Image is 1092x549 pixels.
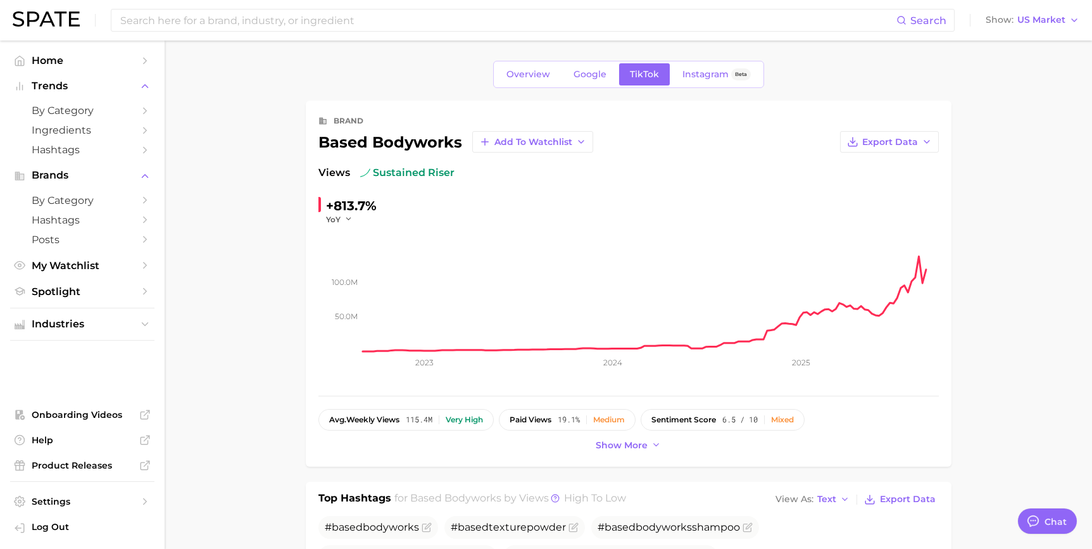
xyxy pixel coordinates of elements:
[563,63,617,85] a: Google
[32,319,133,330] span: Industries
[318,409,494,431] button: avg.weekly views115.4mVery high
[641,409,805,431] button: sentiment score6.5 / 10Mixed
[672,63,762,85] a: InstagramBeta
[10,456,154,475] a: Product Releases
[817,496,836,503] span: Text
[32,194,133,206] span: by Category
[394,491,626,508] h2: for by Views
[574,69,606,80] span: Google
[451,521,566,533] span: # texturepowder
[10,517,154,539] a: Log out. Currently logged in with e-mail david.lucas@loreal.com.
[10,315,154,334] button: Industries
[862,137,918,148] span: Export Data
[458,521,489,533] span: based
[406,415,432,424] span: 115.4m
[10,120,154,140] a: Ingredients
[332,521,363,533] span: based
[10,101,154,120] a: by Category
[32,104,133,117] span: by Category
[32,170,133,181] span: Brands
[318,491,391,508] h1: Top Hashtags
[558,415,580,424] span: 19.1%
[332,277,358,287] tspan: 100.0m
[32,234,133,246] span: Posts
[326,214,341,225] span: YoY
[329,415,399,424] span: weekly views
[510,415,551,424] span: paid views
[775,496,813,503] span: View As
[861,491,938,508] button: Export Data
[982,12,1083,28] button: ShowUS Market
[13,11,80,27] img: SPATE
[636,521,692,533] span: bodyworks
[499,409,636,431] button: paid views19.1%Medium
[651,415,716,424] span: sentiment score
[360,168,370,178] img: sustained riser
[593,415,625,424] div: Medium
[986,16,1014,23] span: Show
[32,124,133,136] span: Ingredients
[598,521,740,533] span: # shampoo
[10,282,154,301] a: Spotlight
[1017,16,1065,23] span: US Market
[335,312,358,321] tspan: 50.0m
[32,460,133,471] span: Product Releases
[494,137,572,148] span: Add to Watchlist
[32,260,133,272] span: My Watchlist
[334,113,363,129] div: brand
[32,286,133,298] span: Spotlight
[446,415,483,424] div: Very high
[743,522,753,533] button: Flag as miscategorized or irrelevant
[326,196,377,216] div: +813.7%
[682,69,729,80] span: Instagram
[32,409,133,420] span: Onboarding Videos
[119,9,896,31] input: Search here for a brand, industry, or ingredient
[772,491,853,508] button: View AsText
[564,492,626,504] span: high to low
[10,166,154,185] button: Brands
[792,358,810,367] tspan: 2025
[840,131,939,153] button: Export Data
[771,415,794,424] div: Mixed
[630,69,659,80] span: TikTok
[363,521,419,533] span: bodyworks
[880,494,936,505] span: Export Data
[603,358,622,367] tspan: 2024
[422,522,432,533] button: Flag as miscategorized or irrelevant
[32,496,133,507] span: Settings
[10,140,154,160] a: Hashtags
[32,54,133,66] span: Home
[32,521,144,533] span: Log Out
[593,437,665,454] button: Show more
[10,230,154,249] a: Posts
[360,165,455,180] span: sustained riser
[32,144,133,156] span: Hashtags
[10,77,154,96] button: Trends
[325,521,419,533] span: #
[910,15,946,27] span: Search
[326,214,353,225] button: YoY
[318,165,350,180] span: Views
[10,492,154,511] a: Settings
[496,63,561,85] a: Overview
[10,256,154,275] a: My Watchlist
[506,69,550,80] span: Overview
[415,358,433,367] tspan: 2023
[10,431,154,450] a: Help
[735,69,747,80] span: Beta
[10,210,154,230] a: Hashtags
[596,440,648,451] span: Show more
[722,415,758,424] span: 6.5 / 10
[10,405,154,424] a: Onboarding Videos
[472,131,593,153] button: Add to Watchlist
[619,63,670,85] a: TikTok
[32,214,133,226] span: Hashtags
[605,521,636,533] span: based
[568,522,579,533] button: Flag as miscategorized or irrelevant
[32,80,133,92] span: Trends
[32,434,133,446] span: Help
[10,51,154,70] a: Home
[10,191,154,210] a: by Category
[318,131,593,153] div: based bodyworks
[410,492,501,504] span: based bodyworks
